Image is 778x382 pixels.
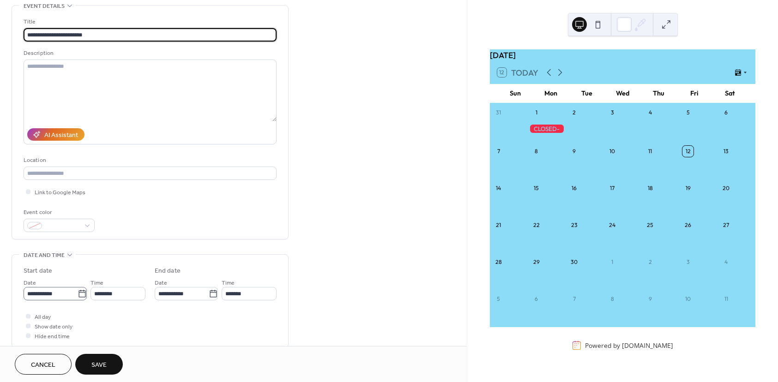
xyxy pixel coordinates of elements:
div: 6 [720,107,731,118]
div: 1 [531,107,542,118]
button: Save [75,354,123,375]
div: 21 [493,220,504,231]
span: Show date only [35,322,72,332]
div: 14 [493,183,504,194]
div: 26 [682,220,694,231]
div: 15 [531,183,542,194]
div: 5 [682,107,694,118]
div: 4 [645,107,656,118]
div: Event color [24,208,93,217]
div: 8 [531,146,542,157]
div: [DATE] [490,49,755,61]
div: 30 [569,257,580,268]
div: Start date [24,266,52,276]
div: Sat [712,84,748,103]
div: AI Assistant [44,131,78,140]
div: 25 [645,220,656,231]
div: 11 [720,293,731,304]
div: 16 [569,183,580,194]
div: 9 [569,146,580,157]
div: 3 [607,107,618,118]
span: Cancel [31,360,55,370]
div: 28 [493,257,504,268]
div: 17 [607,183,618,194]
div: 6 [531,293,542,304]
div: Thu [640,84,676,103]
div: 18 [645,183,656,194]
div: 22 [531,220,542,231]
div: 2 [645,257,656,268]
div: 7 [493,146,504,157]
div: 9 [645,293,656,304]
div: 3 [682,257,694,268]
span: Save [91,360,107,370]
div: Sun [497,84,533,103]
div: Title [24,17,275,27]
button: AI Assistant [27,128,84,141]
span: Date [155,278,167,288]
div: Tue [569,84,605,103]
span: Time [222,278,235,288]
div: 23 [569,220,580,231]
div: Mon [533,84,569,103]
div: 27 [720,220,731,231]
div: 12 [682,146,694,157]
div: 29 [531,257,542,268]
div: 2 [569,107,580,118]
div: Description [24,48,275,58]
div: Location [24,155,275,165]
div: 7 [569,293,580,304]
span: Date and time [24,251,65,260]
div: 8 [607,293,618,304]
div: Wed [605,84,641,103]
span: All day [35,312,51,322]
div: Fri [676,84,712,103]
span: Time [90,278,103,288]
div: 24 [607,220,618,231]
div: 4 [720,257,731,268]
div: 10 [607,146,618,157]
button: Cancel [15,354,72,375]
div: Powered by [585,341,673,350]
div: CLOSED- LABOR DAY [528,125,566,133]
div: 13 [720,146,731,157]
span: Link to Google Maps [35,188,85,197]
div: 11 [645,146,656,157]
span: Hide end time [35,332,70,341]
a: [DOMAIN_NAME] [622,341,673,350]
div: 1 [607,257,618,268]
div: 19 [682,183,694,194]
div: 5 [493,293,504,304]
div: 31 [493,107,504,118]
span: Date [24,278,36,288]
div: 10 [682,293,694,304]
div: 20 [720,183,731,194]
span: Event details [24,1,65,11]
div: End date [155,266,181,276]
